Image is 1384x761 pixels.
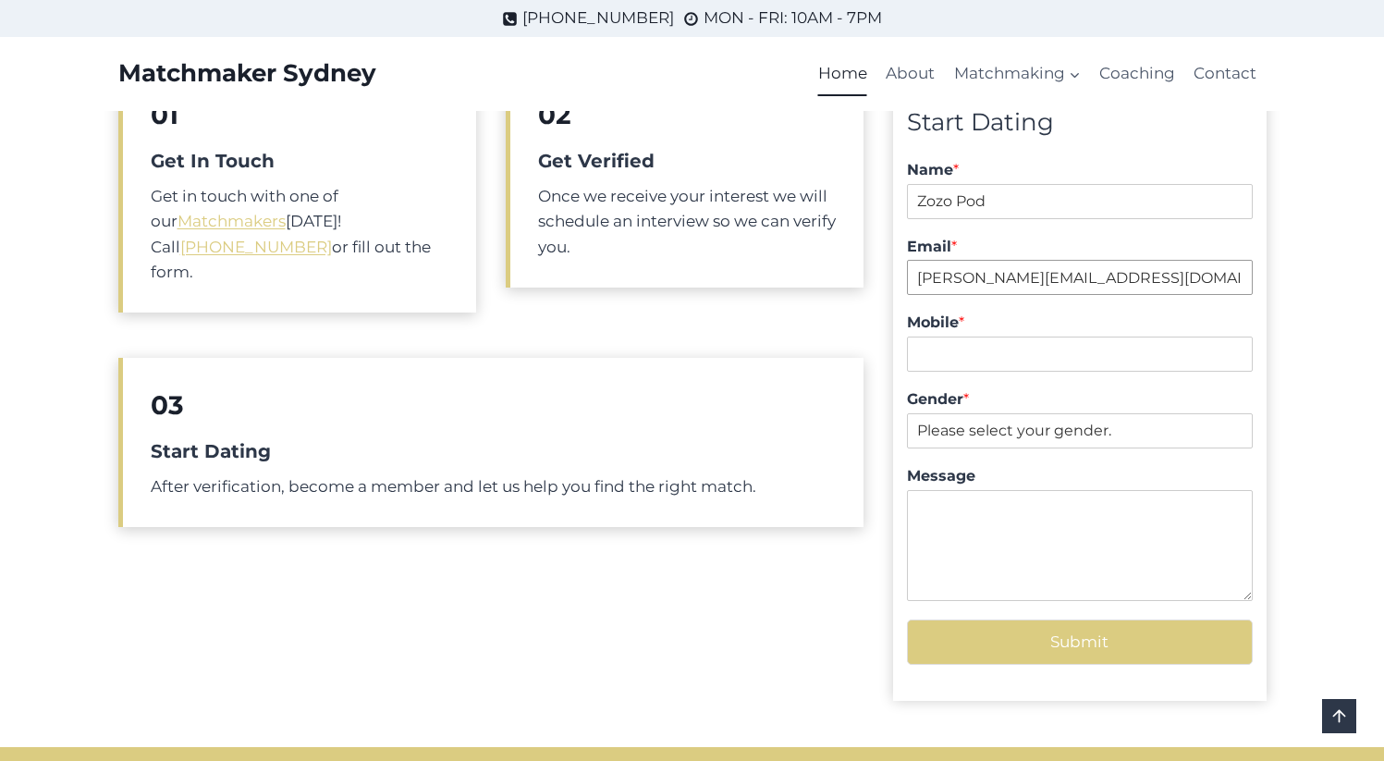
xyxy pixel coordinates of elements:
[178,212,286,230] a: Matchmakers
[538,147,836,175] h5: Get Verified
[151,147,448,175] h5: Get In Touch
[944,52,1089,96] button: Child menu of Matchmaking
[876,52,944,96] a: About
[907,238,1252,257] label: Email
[118,59,376,88] a: Matchmaker Sydney
[907,337,1252,372] input: Mobile
[1322,699,1356,733] a: Scroll to top
[809,52,1267,96] nav: Primary
[907,467,1252,486] label: Message
[809,52,876,96] a: Home
[180,238,332,256] a: [PHONE_NUMBER]
[151,95,448,134] h2: 01
[907,390,1252,410] label: Gender
[151,386,837,424] h2: 03
[151,184,448,285] p: Get in touch with one of our [DATE]! Call or fill out the form.
[907,104,1252,142] div: Start Dating
[704,6,882,31] span: MON - FRI: 10AM - 7PM
[907,620,1252,665] button: Submit
[151,437,837,465] h5: Start Dating
[502,6,674,31] a: [PHONE_NUMBER]
[907,161,1252,180] label: Name
[522,6,674,31] span: [PHONE_NUMBER]
[1090,52,1184,96] a: Coaching
[538,184,836,260] p: Once we receive your interest we will schedule an interview so we can verify you.
[907,313,1252,333] label: Mobile
[151,474,837,499] p: After verification, become a member and let us help you find the right match.
[538,95,836,134] h2: 02
[1184,52,1266,96] a: Contact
